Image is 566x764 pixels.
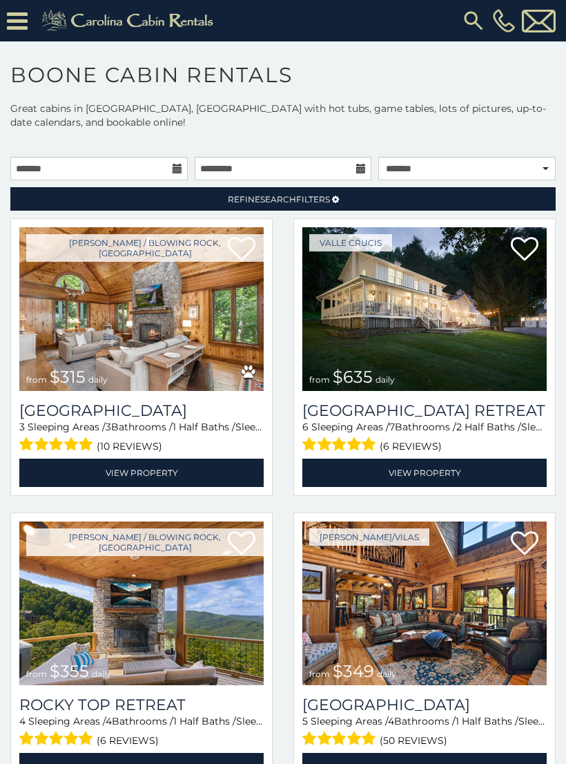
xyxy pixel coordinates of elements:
a: Rocky Top Retreat from $355 daily [19,522,264,685]
span: from [309,374,330,385]
span: 2 Half Baths / [456,421,521,433]
span: $349 [333,661,374,681]
div: Sleeping Areas / Bathrooms / Sleeps: [302,714,547,749]
a: Add to favorites [511,236,538,265]
div: Sleeping Areas / Bathrooms / Sleeps: [19,420,264,455]
span: 1 Half Baths / [456,715,518,727]
img: Chimney Island [19,227,264,391]
a: Diamond Creek Lodge from $349 daily [302,522,547,685]
a: [GEOGRAPHIC_DATA] Retreat [302,401,547,420]
a: [PERSON_NAME] / Blowing Rock, [GEOGRAPHIC_DATA] [26,528,264,556]
a: Chimney Island from $315 daily [19,227,264,391]
span: from [26,374,47,385]
span: $315 [50,367,86,387]
span: $635 [333,367,373,387]
h3: Valley Farmhouse Retreat [302,401,547,420]
span: from [309,669,330,679]
span: 1 Half Baths / [173,421,235,433]
a: View Property [302,459,547,487]
span: daily [375,374,395,385]
a: [PERSON_NAME] / Blowing Rock, [GEOGRAPHIC_DATA] [26,234,264,262]
img: Khaki-logo.png [35,7,225,35]
a: [PHONE_NUMBER] [489,9,518,32]
img: Rocky Top Retreat [19,522,264,685]
span: 3 [19,421,25,433]
span: 1 Half Baths / [173,715,236,727]
span: (6 reviews) [380,437,442,455]
span: daily [92,669,111,679]
span: 4 [388,715,394,727]
a: Add to favorites [511,530,538,559]
span: $355 [50,661,89,681]
a: [PERSON_NAME]/Vilas [309,528,429,546]
span: Search [260,194,296,204]
a: Valley Farmhouse Retreat from $635 daily [302,227,547,391]
h3: Chimney Island [19,401,264,420]
span: daily [88,374,108,385]
a: [GEOGRAPHIC_DATA] [19,401,264,420]
a: Valle Crucis [309,234,392,251]
span: 5 [302,715,308,727]
span: Refine Filters [228,194,330,204]
a: [GEOGRAPHIC_DATA] [302,696,547,714]
img: Valley Farmhouse Retreat [302,227,547,391]
a: View Property [19,459,264,487]
span: (10 reviews) [97,437,162,455]
span: (6 reviews) [97,732,159,749]
span: 6 [302,421,309,433]
a: Rocky Top Retreat [19,696,264,714]
img: Diamond Creek Lodge [302,522,547,685]
span: 4 [106,715,112,727]
div: Sleeping Areas / Bathrooms / Sleeps: [19,714,264,749]
span: 3 [106,421,111,433]
div: Sleeping Areas / Bathrooms / Sleeps: [302,420,547,455]
span: (50 reviews) [380,732,447,749]
a: RefineSearchFilters [10,187,556,211]
h3: Diamond Creek Lodge [302,696,547,714]
span: 7 [389,421,395,433]
img: search-regular.svg [461,8,486,33]
span: 4 [19,715,26,727]
span: from [26,669,47,679]
span: daily [377,669,396,679]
